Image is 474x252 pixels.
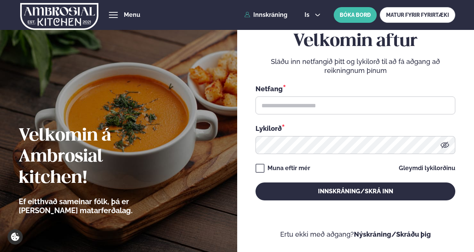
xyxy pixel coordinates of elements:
[256,31,455,52] h2: Velkomin aftur
[334,7,377,23] button: BÓKA BORÐ
[380,7,455,23] a: MATUR FYRIR FYRIRTÆKI
[19,126,174,188] h2: Velkomin á Ambrosial kitchen!
[109,10,118,19] button: hamburger
[256,57,455,75] p: Sláðu inn netfangið þitt og lykilorð til að fá aðgang að reikningnum þínum
[256,84,455,93] div: Netfang
[256,123,455,133] div: Lykilorð
[244,12,287,18] a: Innskráning
[20,1,98,32] img: logo
[19,197,174,215] p: Ef eitthvað sameinar fólk, þá er [PERSON_NAME] matarferðalag.
[399,165,455,171] a: Gleymdi lykilorðinu
[256,182,455,200] button: Innskráning/Skrá inn
[299,12,327,18] button: is
[354,230,431,238] a: Nýskráning/Skráðu þig
[305,12,312,18] span: is
[7,229,23,245] a: Cookie settings
[256,230,455,239] p: Ertu ekki með aðgang?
